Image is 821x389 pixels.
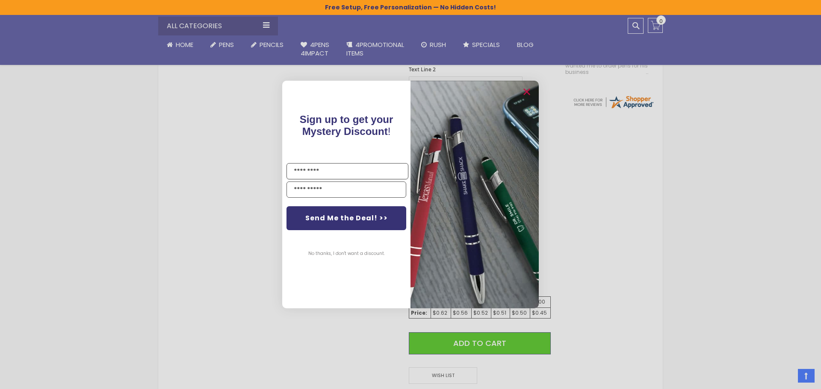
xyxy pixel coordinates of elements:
button: Send Me the Deal! >> [286,206,406,230]
span: Sign up to get your Mystery Discount [300,114,393,137]
button: No thanks, I don't want a discount. [304,243,389,264]
button: Close dialog [520,85,534,99]
img: pop-up-image [410,81,539,308]
span: ! [300,114,393,137]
